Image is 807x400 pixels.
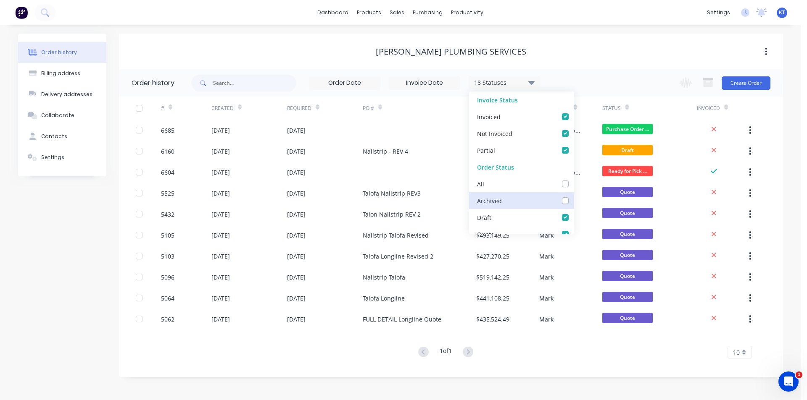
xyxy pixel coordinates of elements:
button: Contacts [18,126,106,147]
div: Partial [477,146,495,154]
div: Collaborate [41,112,74,119]
div: [DATE] [211,252,230,261]
div: [DATE] [287,231,306,240]
div: Talofa Nailstrip REV3 [363,189,421,198]
button: Order history [18,42,106,63]
div: $519,142.25 [476,273,509,282]
div: # [161,97,211,120]
div: [DATE] [287,126,306,135]
input: Order Date [309,77,380,89]
span: Quote [602,292,653,302]
div: [DATE] [211,231,230,240]
div: sales [385,6,409,19]
div: FULL DETAIL Longline Quote [363,315,441,324]
span: Quote [602,313,653,323]
button: Settings [18,147,106,168]
div: Order history [41,49,77,56]
div: products [353,6,385,19]
div: 6604 [161,168,174,177]
div: [DATE] [287,273,306,282]
div: Archived [477,196,502,205]
div: [DATE] [287,168,306,177]
input: Invoice Date [389,77,460,89]
div: Status [602,105,621,112]
div: Contacts [41,133,67,140]
div: 5525 [161,189,174,198]
div: Quote [477,230,494,238]
span: KT [779,9,785,16]
span: Quote [602,250,653,260]
div: Nailstrip - REV 4 [363,147,408,156]
div: Required [287,105,311,112]
span: Ready for Pick ... [602,166,653,176]
div: Talofa Longline Revised 2 [363,252,433,261]
div: Nailstrip Talofa Revised [363,231,429,240]
div: Invoiced [697,105,720,112]
button: Delivery addresses [18,84,106,105]
div: Mark [539,273,554,282]
div: $427,270.25 [476,252,509,261]
div: 5096 [161,273,174,282]
div: purchasing [409,6,447,19]
div: # [161,105,164,112]
div: Talofa Longline [363,294,405,303]
div: Nailstrip Talofa [363,273,405,282]
div: [DATE] [287,315,306,324]
div: [DATE] [211,315,230,324]
div: $493,149.25 [476,231,509,240]
div: Status [602,97,697,120]
div: 6160 [161,147,174,156]
div: $435,524.49 [476,315,509,324]
div: Created [211,105,234,112]
div: Created [211,97,287,120]
span: Quote [602,208,653,218]
div: Order history [132,78,174,88]
div: 5062 [161,315,174,324]
div: [PERSON_NAME] Plumbing Services [376,47,526,57]
div: Mark [539,252,554,261]
div: Order Status [469,159,574,175]
div: Invoiced [697,97,747,120]
span: Quote [602,229,653,239]
button: Create Order [722,76,770,90]
span: Quote [602,187,653,197]
div: productivity [447,6,488,19]
span: 1 [796,371,802,378]
div: [DATE] [211,168,230,177]
span: Draft [602,145,653,155]
div: Required [287,97,363,120]
div: Mark [539,315,554,324]
div: Invoiced [477,112,501,121]
div: 5103 [161,252,174,261]
div: All [477,179,484,188]
img: Factory [15,6,28,19]
div: Settings [41,154,64,161]
span: Quote [602,271,653,281]
div: Mark [539,294,554,303]
div: Delivery addresses [41,91,92,98]
div: $441,108.25 [476,294,509,303]
a: dashboard [313,6,353,19]
div: Draft [477,213,491,222]
div: [DATE] [211,210,230,219]
div: PO # [363,97,476,120]
div: Mark [539,231,554,240]
div: Invoice Status [469,92,574,108]
div: 1 of 1 [440,346,452,358]
div: Billing address [41,70,80,77]
div: [DATE] [287,252,306,261]
div: [DATE] [287,147,306,156]
div: [DATE] [211,273,230,282]
div: [DATE] [287,189,306,198]
iframe: Intercom live chat [778,371,799,392]
div: 5105 [161,231,174,240]
input: Search... [213,75,296,92]
button: Billing address [18,63,106,84]
button: Collaborate [18,105,106,126]
div: [DATE] [211,189,230,198]
span: 10 [733,348,740,357]
div: [DATE] [287,210,306,219]
div: Not Invoiced [477,129,512,138]
div: 5432 [161,210,174,219]
div: Talon Nailstrip REV 2 [363,210,421,219]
